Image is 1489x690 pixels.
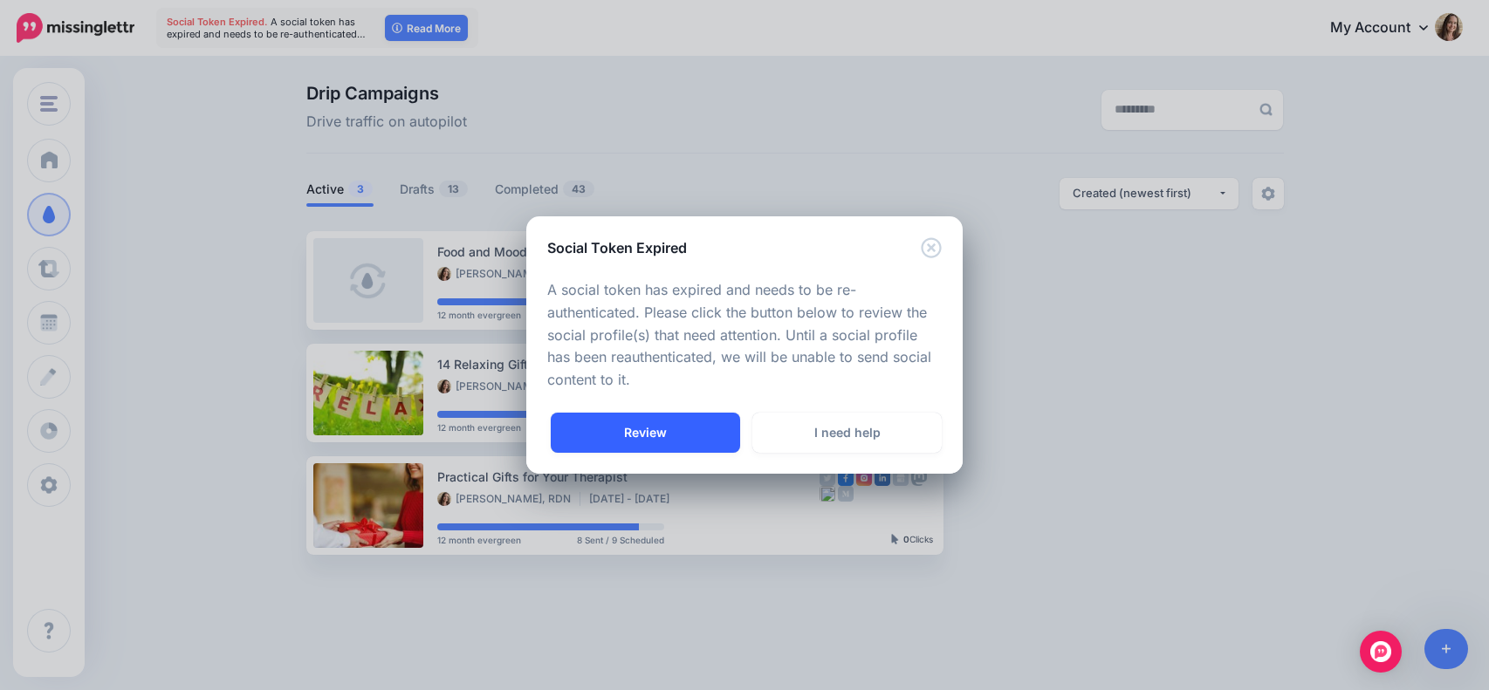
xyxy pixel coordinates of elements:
[547,237,687,258] h5: Social Token Expired
[551,413,740,453] a: Review
[547,279,942,393] p: A social token has expired and needs to be re-authenticated. Please click the button below to rev...
[752,413,942,453] a: I need help
[1360,631,1402,673] div: Open Intercom Messenger
[921,237,942,259] button: Close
